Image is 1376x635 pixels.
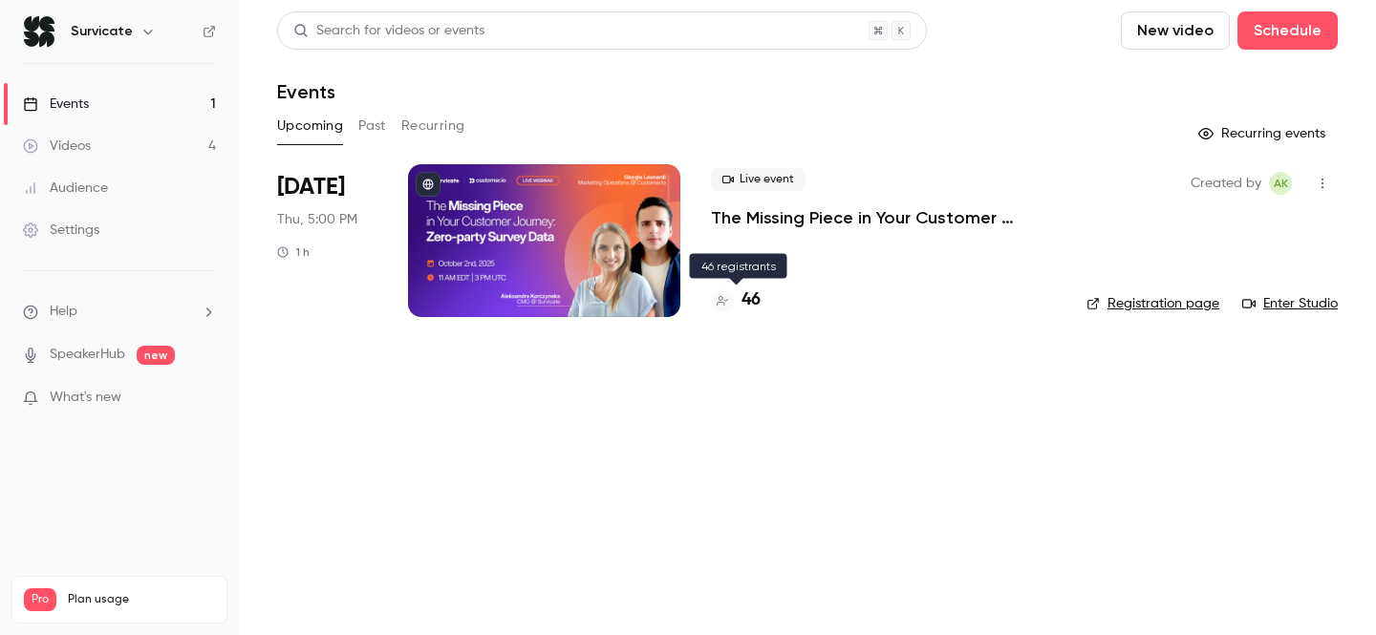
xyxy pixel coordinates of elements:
[401,111,465,141] button: Recurring
[358,111,386,141] button: Past
[24,588,56,611] span: Pro
[1190,118,1338,149] button: Recurring events
[1121,11,1230,50] button: New video
[50,388,121,408] span: What's new
[1242,294,1338,313] a: Enter Studio
[711,206,1056,229] a: The Missing Piece in Your Customer Journey: Zero-party Survey Data
[137,346,175,365] span: new
[68,592,215,607] span: Plan usage
[711,168,806,191] span: Live event
[277,111,343,141] button: Upcoming
[277,244,310,260] div: 1 h
[293,21,484,41] div: Search for videos or events
[24,16,54,47] img: Survicate
[711,287,761,313] a: 46
[50,302,77,322] span: Help
[277,172,345,202] span: [DATE]
[277,80,335,103] h1: Events
[193,390,216,407] iframe: Noticeable Trigger
[50,345,125,365] a: SpeakerHub
[277,164,377,317] div: Oct 2 Thu, 11:00 AM (America/New York)
[23,137,91,156] div: Videos
[1191,172,1261,195] span: Created by
[23,179,108,198] div: Audience
[1237,11,1338,50] button: Schedule
[23,221,99,240] div: Settings
[1086,294,1219,313] a: Registration page
[23,302,216,322] li: help-dropdown-opener
[1269,172,1292,195] span: Aleksandra Korczyńska
[71,22,133,41] h6: Survicate
[742,287,761,313] h4: 46
[1274,172,1288,195] span: AK
[23,95,89,114] div: Events
[277,210,357,229] span: Thu, 5:00 PM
